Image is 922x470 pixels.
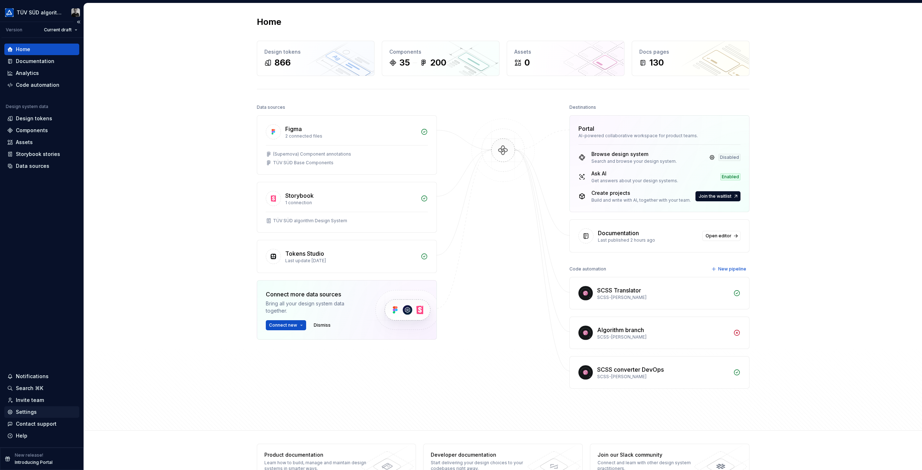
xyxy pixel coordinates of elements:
div: Storybook [285,191,314,200]
h2: Home [257,16,281,28]
div: 35 [399,57,410,68]
a: Data sources [4,160,79,172]
div: Get answers about your design systems. [591,178,678,184]
button: Join the waitlist [695,191,740,201]
div: Destinations [569,102,596,112]
div: Assets [16,139,33,146]
p: Introducing Portal [15,460,53,465]
div: SCSS Translator [597,286,641,295]
div: Disabled [719,154,740,161]
div: Design system data [6,104,48,109]
a: Docs pages130 [632,41,749,76]
div: 866 [274,57,291,68]
div: Storybook stories [16,151,60,158]
div: Enabled [720,173,740,180]
a: Analytics [4,67,79,79]
span: Join the waitlist [699,193,731,199]
div: Create projects [591,189,691,197]
span: Current draft [44,27,72,33]
div: Last update [DATE] [285,258,416,264]
div: Join our Slack community [597,451,702,458]
div: SCSS-[PERSON_NAME] [597,295,729,300]
button: Collapse sidebar [73,17,84,27]
a: Figma2 connected files(Supernova) Component annotationsTÜV SÜD Base Components [257,115,437,175]
div: TÜV SÜD algorithm [17,9,63,16]
div: (Supernova) Component annotations [273,151,351,157]
div: AI-powered collaborative workspace for product teams. [578,133,740,139]
div: Data sources [257,102,285,112]
div: Version [6,27,22,33]
div: Product documentation [264,451,369,458]
a: Settings [4,406,79,418]
div: Code automation [569,264,606,274]
button: Help [4,430,79,442]
span: New pipeline [718,266,746,272]
button: Contact support [4,418,79,430]
a: Storybook1 connectionTÜV SÜD algorithm Design System [257,182,437,233]
div: TÜV SÜD Base Components [273,160,334,166]
a: Components35200 [382,41,500,76]
button: Current draft [41,25,81,35]
div: Last published 2 hours ago [598,237,698,243]
span: Connect new [269,322,297,328]
div: Assets [514,48,617,55]
div: Code automation [16,81,59,89]
div: Invite team [16,397,44,404]
a: Assets [4,136,79,148]
div: Documentation [598,229,639,237]
div: Components [389,48,492,55]
span: Open editor [706,233,731,239]
div: Connect more data sources [266,290,363,299]
div: Bring all your design system data together. [266,300,363,314]
div: 200 [430,57,446,68]
a: Home [4,44,79,55]
div: Developer documentation [431,451,536,458]
div: TÜV SÜD algorithm Design System [273,218,347,224]
div: Figma [285,125,302,133]
span: Dismiss [314,322,331,328]
button: New pipeline [709,264,749,274]
div: Portal [578,124,594,133]
img: b580ff83-5aa9-44e3-bf1e-f2d94e587a2d.png [5,8,14,17]
div: 0 [524,57,530,68]
a: Design tokens866 [257,41,375,76]
div: Ask AI [591,170,678,177]
a: Invite team [4,394,79,406]
div: Algorithm branch [597,326,644,334]
a: Storybook stories [4,148,79,160]
div: Notifications [16,373,49,380]
a: Documentation [4,55,79,67]
div: Settings [16,408,37,416]
img: Feras Ahmad [71,8,80,17]
div: Search ⌘K [16,385,43,392]
button: Connect new [266,320,306,330]
a: Components [4,125,79,136]
div: 130 [649,57,664,68]
a: Design tokens [4,113,79,124]
div: Design tokens [264,48,367,55]
a: Code automation [4,79,79,91]
button: TÜV SÜD algorithmFeras Ahmad [1,5,82,20]
div: Home [16,46,30,53]
div: Analytics [16,70,39,77]
div: Help [16,432,27,439]
a: Tokens StudioLast update [DATE] [257,240,437,273]
div: SCSS-[PERSON_NAME] [597,374,729,380]
div: Documentation [16,58,54,65]
div: Components [16,127,48,134]
div: Data sources [16,162,49,170]
div: SCSS converter DevOps [597,365,664,374]
div: Search and browse your design system. [591,158,677,164]
button: Notifications [4,371,79,382]
div: SCSS-[PERSON_NAME] [597,334,729,340]
div: Contact support [16,420,57,428]
div: Tokens Studio [285,249,324,258]
div: Browse design system [591,151,677,158]
a: Open editor [702,231,740,241]
div: Build and write with AI, together with your team. [591,197,691,203]
a: Assets0 [507,41,625,76]
button: Search ⌘K [4,382,79,394]
div: 1 connection [285,200,416,206]
div: 2 connected files [285,133,416,139]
